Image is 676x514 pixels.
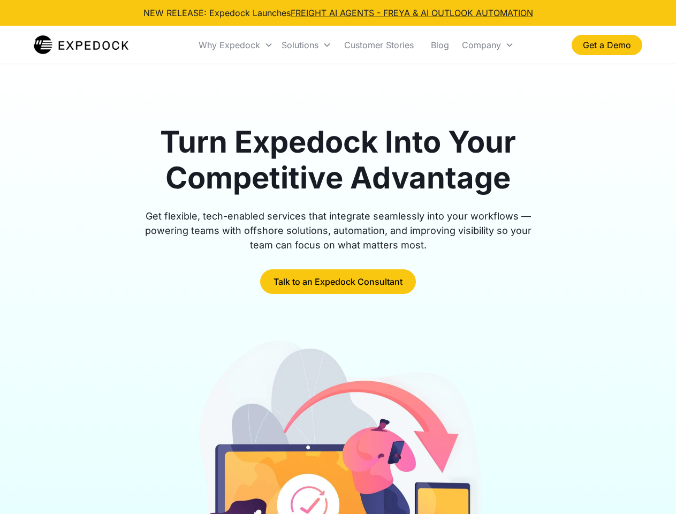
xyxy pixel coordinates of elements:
[291,7,533,18] a: FREIGHT AI AGENTS - FREYA & AI OUTLOOK AUTOMATION
[143,6,533,19] div: NEW RELEASE: Expedock Launches
[336,27,422,63] a: Customer Stories
[422,27,458,63] a: Blog
[260,269,416,294] a: Talk to an Expedock Consultant
[277,27,336,63] div: Solutions
[458,27,518,63] div: Company
[462,40,501,50] div: Company
[34,34,128,56] a: home
[133,124,544,196] h1: Turn Expedock Into Your Competitive Advantage
[34,34,128,56] img: Expedock Logo
[194,27,277,63] div: Why Expedock
[572,35,642,55] a: Get a Demo
[622,463,676,514] iframe: Chat Widget
[133,209,544,252] div: Get flexible, tech-enabled services that integrate seamlessly into your workflows — powering team...
[282,40,318,50] div: Solutions
[199,40,260,50] div: Why Expedock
